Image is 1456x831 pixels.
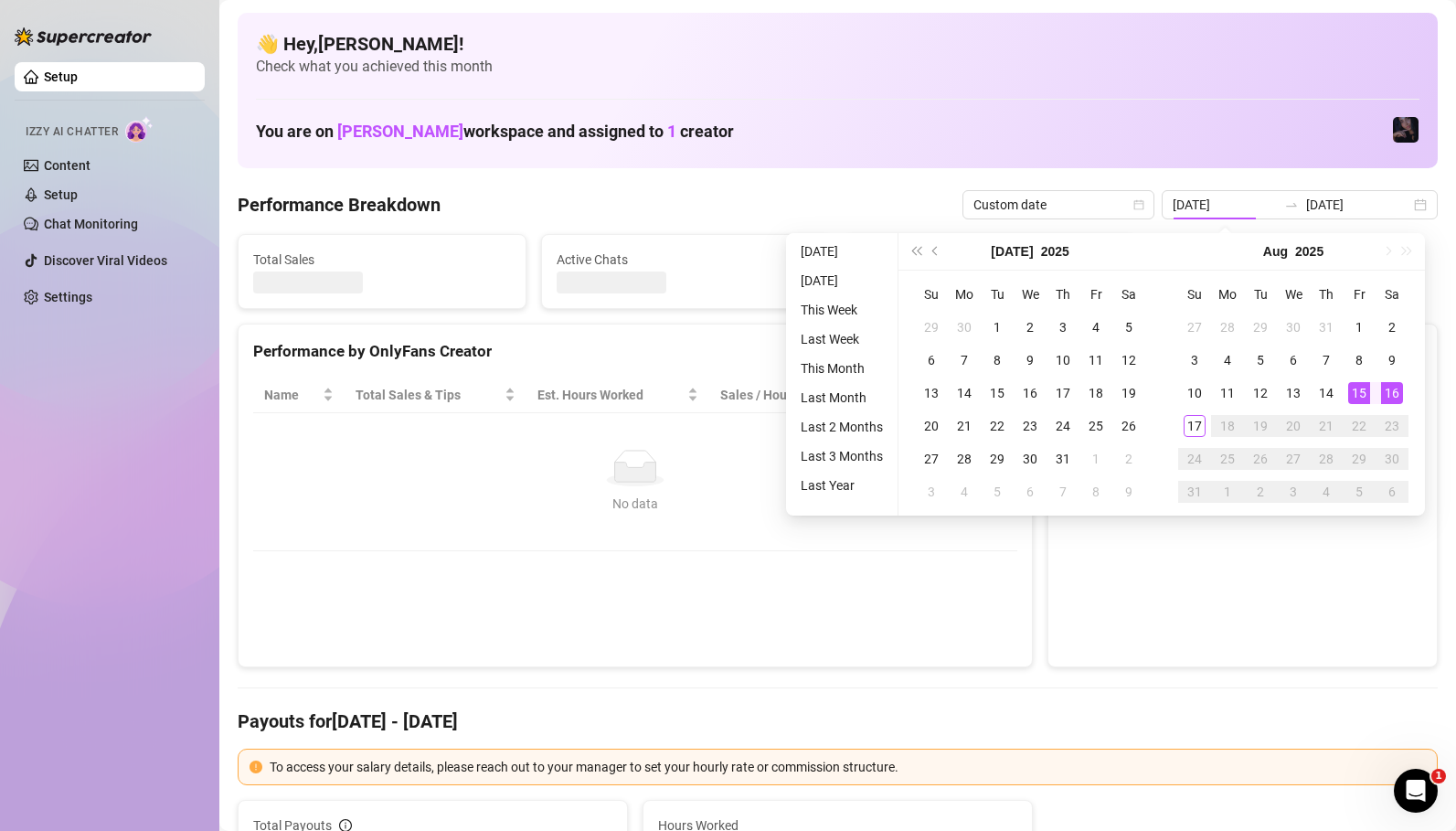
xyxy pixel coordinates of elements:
span: Active Chats [557,250,814,270]
span: Name [264,385,319,405]
span: Custom date [973,191,1143,218]
h4: Payouts for [DATE] - [DATE] [238,708,1438,734]
th: Chat Conversion [847,378,1017,413]
a: Setup [44,69,78,84]
input: Start date [1173,195,1277,215]
span: exclamation-circle [250,761,262,773]
span: Total Sales & Tips [356,385,501,405]
a: Chat Monitoring [44,217,138,231]
th: Sales / Hour [709,378,847,413]
span: Izzy AI Chatter [26,123,118,141]
span: swap-right [1284,197,1299,212]
span: [PERSON_NAME] [337,122,463,141]
span: 1 [1431,769,1446,783]
div: To access your salary details, please reach out to your manager to set your hourly rate or commis... [270,757,1426,777]
h4: 👋 Hey, [PERSON_NAME] ! [256,31,1419,57]
img: CYBERGIRL [1393,117,1419,143]
span: 1 [667,122,676,141]
a: Discover Viral Videos [44,253,167,268]
span: Messages Sent [861,250,1119,270]
div: No data [271,494,999,514]
img: logo-BBDzfeDw.svg [15,27,152,46]
span: Sales / Hour [720,385,822,405]
span: Check what you achieved this month [256,57,1419,77]
h4: Performance Breakdown [238,192,441,218]
th: Name [253,378,345,413]
span: to [1284,197,1299,212]
a: Settings [44,290,92,304]
a: Content [44,158,90,173]
input: End date [1306,195,1410,215]
div: Est. Hours Worked [537,385,684,405]
img: AI Chatter [125,116,154,143]
a: Setup [44,187,78,202]
span: Total Sales [253,250,511,270]
div: Sales by OnlyFans Creator [1063,339,1422,364]
div: Performance by OnlyFans Creator [253,339,1017,364]
h1: You are on workspace and assigned to creator [256,122,734,142]
span: Chat Conversion [858,385,992,405]
th: Total Sales & Tips [345,378,526,413]
iframe: Intercom live chat [1394,769,1438,813]
span: calendar [1133,199,1144,210]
